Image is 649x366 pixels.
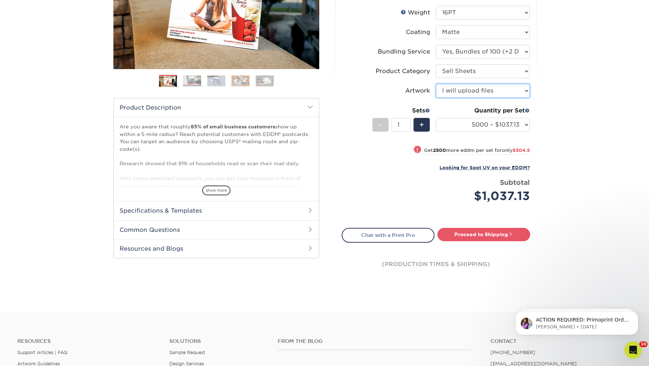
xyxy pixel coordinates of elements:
[169,350,205,355] a: Sample Request
[376,67,430,76] div: Product Category
[378,47,430,56] div: Bundling Service
[490,350,535,355] a: [PHONE_NUMBER]
[202,186,230,195] span: show more
[342,243,530,286] div: (production times & shipping)
[120,123,313,256] p: Are you aware that roughly show up within a 5-mile radius? Reach potential customers with EDDM® p...
[441,187,530,205] div: $1,037.13
[500,178,530,186] strong: Subtotal
[114,201,319,220] h2: Specifications & Templates
[440,164,530,171] a: Looking for Spot UV on your EDDM?
[191,124,275,129] strong: 85% of small business customers
[114,98,319,117] h2: Product Description
[256,75,274,86] img: EDDM 05
[624,341,642,359] iframe: Intercom live chat
[183,75,201,86] img: EDDM 02
[17,338,159,344] h4: Resources
[232,75,250,86] img: EDDM 04
[416,146,418,154] span: !
[505,296,649,346] iframe: Intercom notifications message
[406,28,430,37] div: Coating
[512,148,530,153] span: $504.5
[405,86,430,95] div: Artwork
[31,28,125,34] p: Message from Erica, sent 16w ago
[440,165,530,170] small: Looking for Spot UV on your EDDM?
[372,106,430,115] div: Sets
[437,228,530,241] a: Proceed to Shipping
[342,228,434,242] a: Chat with a Print Pro
[424,148,530,155] small: Get more eddm per set for
[419,119,424,130] span: +
[31,21,124,214] span: ACTION REQUIRED: Primoprint Order 25616-25518-59982 Thank you for placing your print order with P...
[278,338,471,344] h4: From the Blog
[639,341,648,347] span: 10
[379,119,382,130] span: -
[207,75,225,86] img: EDDM 03
[169,338,267,344] h4: Solutions
[114,220,319,239] h2: Common Questions
[114,239,319,258] h2: Resources and Blogs
[433,148,446,153] strong: 2500
[159,75,177,88] img: EDDM 01
[436,106,530,115] div: Quantity per Set
[490,338,632,344] a: Contact
[502,148,530,153] span: only
[401,8,430,17] div: Weight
